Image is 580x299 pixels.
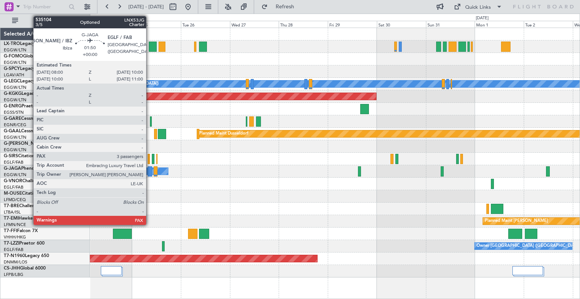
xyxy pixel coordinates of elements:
span: G-[PERSON_NAME] [4,141,46,146]
span: T7-N1960 [4,254,25,258]
button: Refresh [258,1,303,13]
span: [DATE] - [DATE] [128,3,164,10]
div: Thu 28 [279,21,328,28]
span: G-SIRS [4,154,18,158]
div: Tue 26 [181,21,230,28]
span: G-ENRG [4,104,22,108]
a: LFMD/CEQ [4,197,26,203]
span: G-JAGA [4,166,21,171]
a: LTBA/ISL [4,209,21,215]
a: G-ENRGPraetor 600 [4,104,47,108]
span: Refresh [269,4,301,9]
div: Sat 30 [377,21,426,28]
a: LFPB/LBG [4,272,23,277]
div: Planned Maint Dusseldorf [199,128,248,139]
div: Fri 29 [328,21,377,28]
a: T7-FFIFalcon 7X [4,229,38,233]
a: T7-N1960Legacy 650 [4,254,49,258]
a: G-JAGAPhenom 300 [4,166,48,171]
a: M-OUSECitation Mustang [4,191,59,196]
span: T7-FFI [4,229,17,233]
a: G-LEGCLegacy 600 [4,79,44,84]
a: T7-EMIHawker 900XP [4,216,50,221]
a: EGNR/CEG [4,122,26,128]
a: EGGW/LTN [4,147,26,153]
a: LX-TROLegacy 650 [4,42,44,46]
a: EGGW/LTN [4,60,26,65]
a: LFMN/NCE [4,222,26,228]
div: Wed 27 [230,21,279,28]
a: T7-BREChallenger 604 [4,204,52,208]
div: Quick Links [465,4,491,11]
a: EGLF/FAB [4,160,23,165]
span: M-OUSE [4,191,22,196]
a: LGAV/ATH [4,72,24,78]
a: G-FOMOGlobal 6000 [4,54,49,59]
span: T7-EMI [4,216,19,221]
input: Trip Number [23,1,66,12]
a: G-GAALCessna Citation XLS+ [4,129,66,133]
span: G-GAAL [4,129,21,133]
a: EGSS/STN [4,110,24,115]
a: G-SIRSCitation Excel [4,154,47,158]
span: CS-JHH [4,266,20,271]
div: Mon 25 [132,21,181,28]
a: VHHH/HKG [4,234,26,240]
span: LX-TRO [4,42,20,46]
a: G-[PERSON_NAME]Cessna Citation XLS [4,141,88,146]
button: All Aircraft [8,15,82,27]
a: G-GARECessna Citation XLS+ [4,116,66,121]
a: G-VNORChallenger 650 [4,179,55,183]
span: G-LEGC [4,79,20,84]
div: A/C Unavailable [GEOGRAPHIC_DATA] ([GEOGRAPHIC_DATA]) [36,78,159,90]
span: T7-LZZI [4,241,19,246]
a: EGGW/LTN [4,172,26,178]
a: EGLF/FAB [4,247,23,253]
a: EGGW/LTN [4,97,26,103]
div: Sun 31 [426,21,475,28]
div: Sun 24 [83,21,132,28]
span: G-KGKG [4,91,22,96]
span: G-VNOR [4,179,22,183]
a: EGGW/LTN [4,135,26,140]
a: EGGW/LTN [4,85,26,90]
a: CS-JHHGlobal 6000 [4,266,46,271]
div: Mon 1 [475,21,524,28]
a: G-SPCYLegacy 650 [4,67,44,71]
div: Planned Maint [PERSON_NAME] [485,215,548,227]
span: G-FOMO [4,54,23,59]
span: All Aircraft [20,18,80,23]
a: EGLF/FAB [4,184,23,190]
a: DNMM/LOS [4,259,27,265]
div: [DATE] [91,15,104,22]
a: T7-LZZIPraetor 600 [4,241,45,246]
div: [DATE] [476,15,489,22]
span: T7-BRE [4,204,19,208]
button: Quick Links [450,1,506,13]
span: G-SPCY [4,67,20,71]
a: EGGW/LTN [4,47,26,53]
a: G-KGKGLegacy 600 [4,91,46,96]
span: G-GARE [4,116,21,121]
div: Tue 2 [524,21,573,28]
